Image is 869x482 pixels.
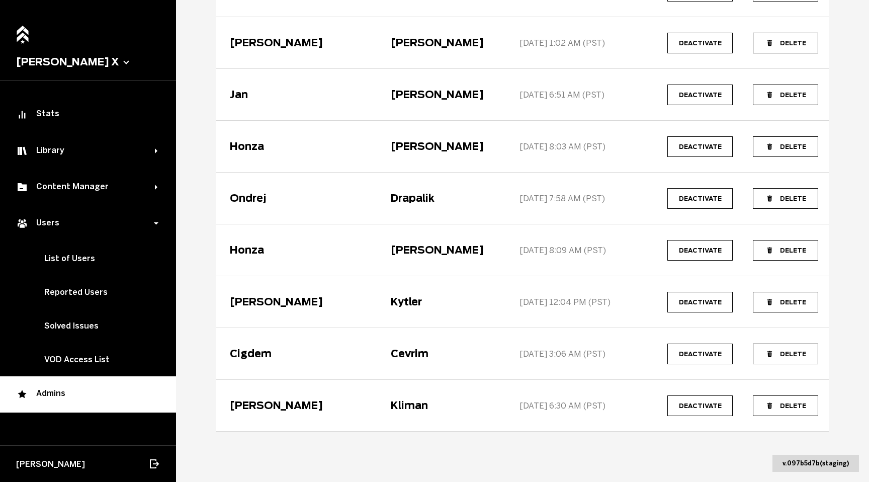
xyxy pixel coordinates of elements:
[391,37,484,49] div: [PERSON_NAME]
[230,89,248,101] div: Jan
[391,296,422,308] div: Kytler
[227,192,270,205] button: Ondrej
[519,194,605,203] div: [DATE] 7:58 AM (PST)
[519,297,611,307] div: [DATE] 12:04 PM (PST)
[230,296,323,308] div: [PERSON_NAME]
[230,140,264,152] div: Honza
[227,36,326,49] button: [PERSON_NAME]
[16,388,160,400] div: Admins
[519,401,605,411] div: [DATE] 6:30 AM (PST)
[227,295,326,308] button: [PERSON_NAME]
[16,109,160,121] div: Stats
[391,89,484,101] div: [PERSON_NAME]
[230,348,272,360] div: Cigdem
[227,399,326,412] button: [PERSON_NAME]
[391,192,434,204] div: Drapalik
[227,347,275,360] button: Cigdem
[16,56,160,68] button: [PERSON_NAME] X
[16,145,155,157] div: Library
[519,90,604,100] div: [DATE] 6:51 AM (PST)
[391,140,484,152] div: [PERSON_NAME]
[230,244,264,256] div: Honza
[230,192,267,204] div: Ondrej
[16,459,85,469] span: [PERSON_NAME]
[227,88,251,101] button: Jan
[227,140,267,153] button: Honza
[391,348,428,360] div: Cevrim
[519,38,605,48] div: [DATE] 1:02 AM (PST)
[143,453,165,475] button: Log out
[14,20,32,42] a: Home
[519,142,605,151] div: [DATE] 8:03 AM (PST)
[16,181,155,193] div: Content Manager
[519,349,605,359] div: [DATE] 3:06 AM (PST)
[230,37,323,49] div: [PERSON_NAME]
[391,244,484,256] div: [PERSON_NAME]
[230,399,323,412] div: [PERSON_NAME]
[391,399,428,412] div: Kliman
[772,455,859,472] div: v. 097b5d7b ( staging )
[16,217,155,229] div: Users
[519,246,606,255] div: [DATE] 8:09 AM (PST)
[227,244,267,257] button: Honza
